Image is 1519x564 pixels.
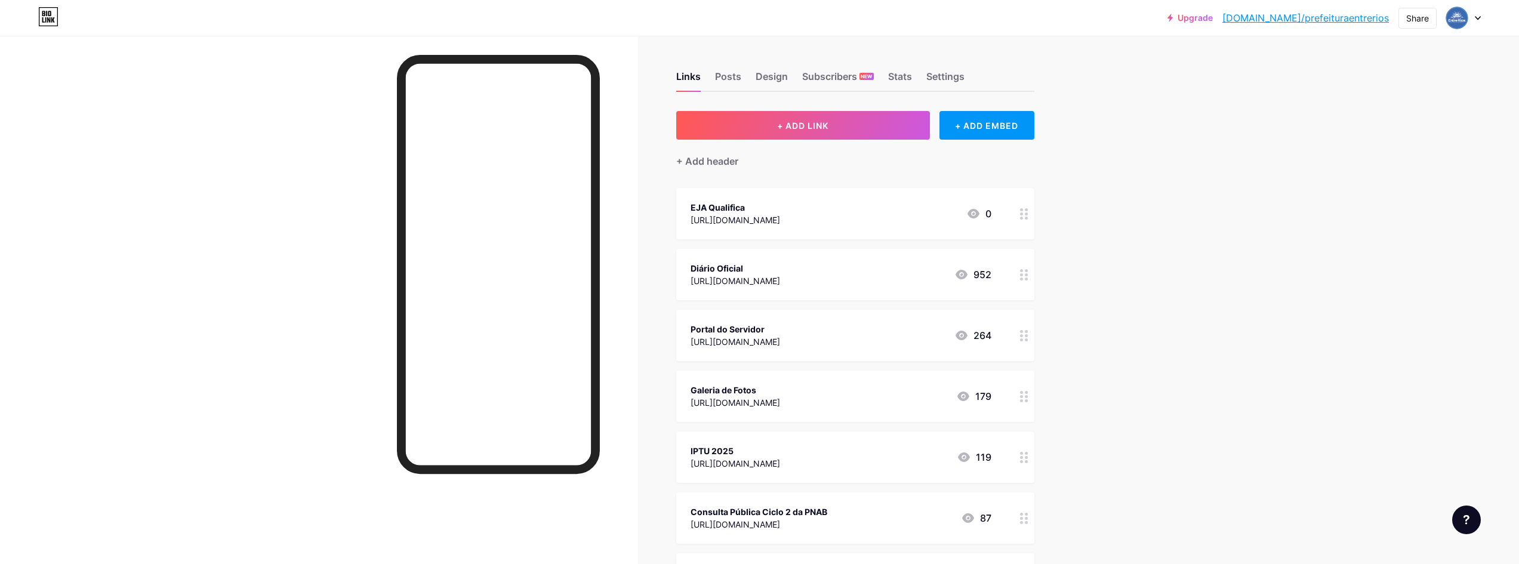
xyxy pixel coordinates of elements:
div: Diário Oficial [691,262,780,275]
div: Portal do Servidor [691,323,780,335]
div: [URL][DOMAIN_NAME] [691,275,780,287]
a: [DOMAIN_NAME]/prefeituraentrerios [1222,11,1389,25]
div: EJA Qualifica [691,201,780,214]
div: 264 [954,328,991,343]
div: Share [1406,12,1429,24]
div: [URL][DOMAIN_NAME] [691,335,780,348]
img: ASCOM ENTRE RIOS [1446,7,1468,29]
div: Consulta Pública Ciclo 2 da PNAB [691,506,827,518]
span: NEW [861,73,872,80]
a: Upgrade [1167,13,1213,23]
div: + Add header [676,154,738,168]
div: Stats [888,69,912,91]
span: + ADD LINK [777,121,828,131]
button: + ADD LINK [676,111,930,140]
div: 119 [957,450,991,464]
div: 179 [956,389,991,403]
div: 87 [961,511,991,525]
div: Galeria de Fotos [691,384,780,396]
div: Links [676,69,701,91]
div: [URL][DOMAIN_NAME] [691,457,780,470]
div: [URL][DOMAIN_NAME] [691,518,827,531]
div: 0 [966,207,991,221]
div: 952 [954,267,991,282]
div: IPTU 2025 [691,445,780,457]
div: Design [756,69,788,91]
div: + ADD EMBED [939,111,1034,140]
div: [URL][DOMAIN_NAME] [691,396,780,409]
div: Subscribers [802,69,874,91]
div: [URL][DOMAIN_NAME] [691,214,780,226]
div: Posts [715,69,741,91]
div: Settings [926,69,965,91]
